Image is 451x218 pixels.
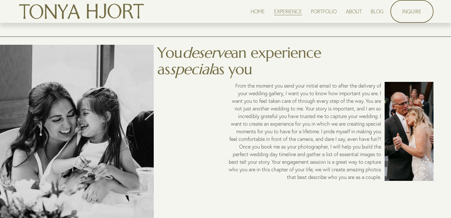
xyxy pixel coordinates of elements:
[274,7,302,16] a: EXPERIENCE
[371,7,384,16] a: BLOG
[17,1,145,22] img: Tonya Hjort
[227,82,381,181] p: From the moment you send your initial email to after the delivery of your wedding gallery, I want...
[251,7,265,16] a: HOME
[182,43,231,62] em: deserve
[170,60,212,78] em: special
[346,7,362,16] a: ABOUT
[157,43,321,78] span: an experience as as you
[157,43,182,62] span: You
[311,7,337,16] a: PORTFOLIO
